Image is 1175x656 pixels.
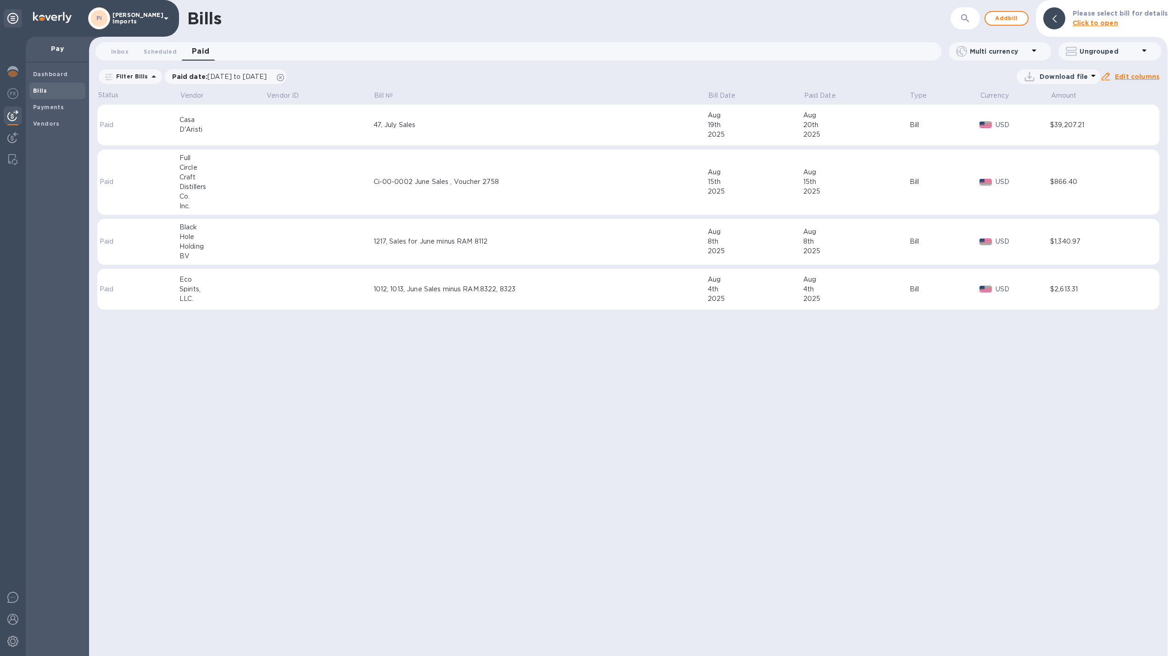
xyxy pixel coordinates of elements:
div: Bill [910,120,980,130]
b: Vendors [33,120,60,127]
div: 2025 [708,294,803,304]
span: [DATE] to [DATE] [207,73,267,80]
img: USD [979,179,992,185]
div: Ci-00-0002 June Sales , Voucher 2758 [374,177,708,187]
div: Unpin categories [4,9,22,28]
div: Inc. [179,201,266,211]
p: USD [996,120,1050,130]
div: Bill [910,284,980,294]
div: Bill [910,177,980,187]
div: 2025 [708,246,803,256]
h1: Bills [187,9,221,28]
p: USD [996,177,1050,187]
div: 2025 [708,187,803,196]
div: Aug [803,111,910,120]
p: [PERSON_NAME] Imports [112,12,158,25]
div: Distillers [179,182,266,192]
b: Click to open [1073,19,1118,27]
div: 15th [708,177,803,187]
div: 2025 [708,130,803,139]
span: Bill № [374,91,405,100]
p: Amount [1051,91,1077,100]
b: Please select bill for details [1073,10,1168,17]
div: Holding [179,242,266,251]
div: 8th [803,237,910,246]
span: Scheduled [144,47,177,56]
span: Paid [192,45,210,58]
div: 20th [803,120,910,130]
p: Currency [980,91,1009,100]
div: $1,340.97 [1050,237,1142,246]
p: Paid [100,237,147,246]
button: Addbill [985,11,1029,26]
div: 19th [708,120,803,130]
div: $866.40 [1050,177,1142,187]
p: USD [996,237,1050,246]
div: Aug [708,227,803,237]
p: Filter Bills [112,72,148,80]
p: Paid [100,177,147,187]
span: Amount [1051,91,1089,100]
div: $39,207.21 [1050,120,1142,130]
b: Bills [33,87,47,94]
p: Bill № [374,91,393,100]
img: Logo [33,12,72,23]
p: USD [996,284,1050,294]
b: Payments [33,104,64,111]
img: USD [979,239,992,245]
div: Black [179,222,266,232]
div: D'Aristi [179,125,266,134]
div: 4th [803,284,910,294]
div: Aug [803,227,910,237]
p: Paid [100,120,147,130]
p: Type [910,91,927,100]
img: USD [979,286,992,292]
p: Status [98,90,149,100]
div: 2025 [803,246,910,256]
div: $2,613.31 [1050,284,1142,294]
div: 2025 [803,130,910,139]
span: Paid Date [804,91,848,100]
span: Type [910,91,939,100]
span: Inbox [111,47,129,56]
span: Vendor ID [267,91,311,100]
div: Paid date:[DATE] to [DATE] [165,69,287,84]
div: Full [179,153,266,163]
div: Hole [179,232,266,242]
div: Aug [803,167,910,177]
p: Paid Date [804,91,836,100]
div: Aug [708,167,803,177]
span: Vendor [180,91,216,100]
b: Dashboard [33,71,68,78]
p: Ungrouped [1080,47,1139,56]
b: PI [96,15,102,22]
u: Edit columns [1115,73,1159,80]
div: BV [179,251,266,261]
div: Aug [708,111,803,120]
div: Circle [179,163,266,172]
div: 4th [708,284,803,294]
div: 47, July Sales [374,120,708,130]
span: Add bill [993,13,1020,24]
div: 8th [708,237,803,246]
p: Pay [33,44,82,53]
img: Foreign exchange [7,88,18,99]
p: Paid date : [172,72,272,81]
div: Casa [179,115,266,125]
span: Bill Date [708,91,747,100]
p: Vendor ID [267,91,299,100]
div: 2025 [803,294,910,304]
p: Multi currency [970,47,1029,56]
div: Craft [179,172,266,182]
div: Bill [910,237,980,246]
div: LLC. [179,294,266,304]
p: Download file [1040,72,1088,81]
p: Bill Date [708,91,735,100]
div: 15th [803,177,910,187]
div: Eco [179,275,266,284]
img: USD [979,122,992,128]
p: Paid [100,284,147,294]
div: 2025 [803,187,910,196]
div: Aug [803,275,910,284]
